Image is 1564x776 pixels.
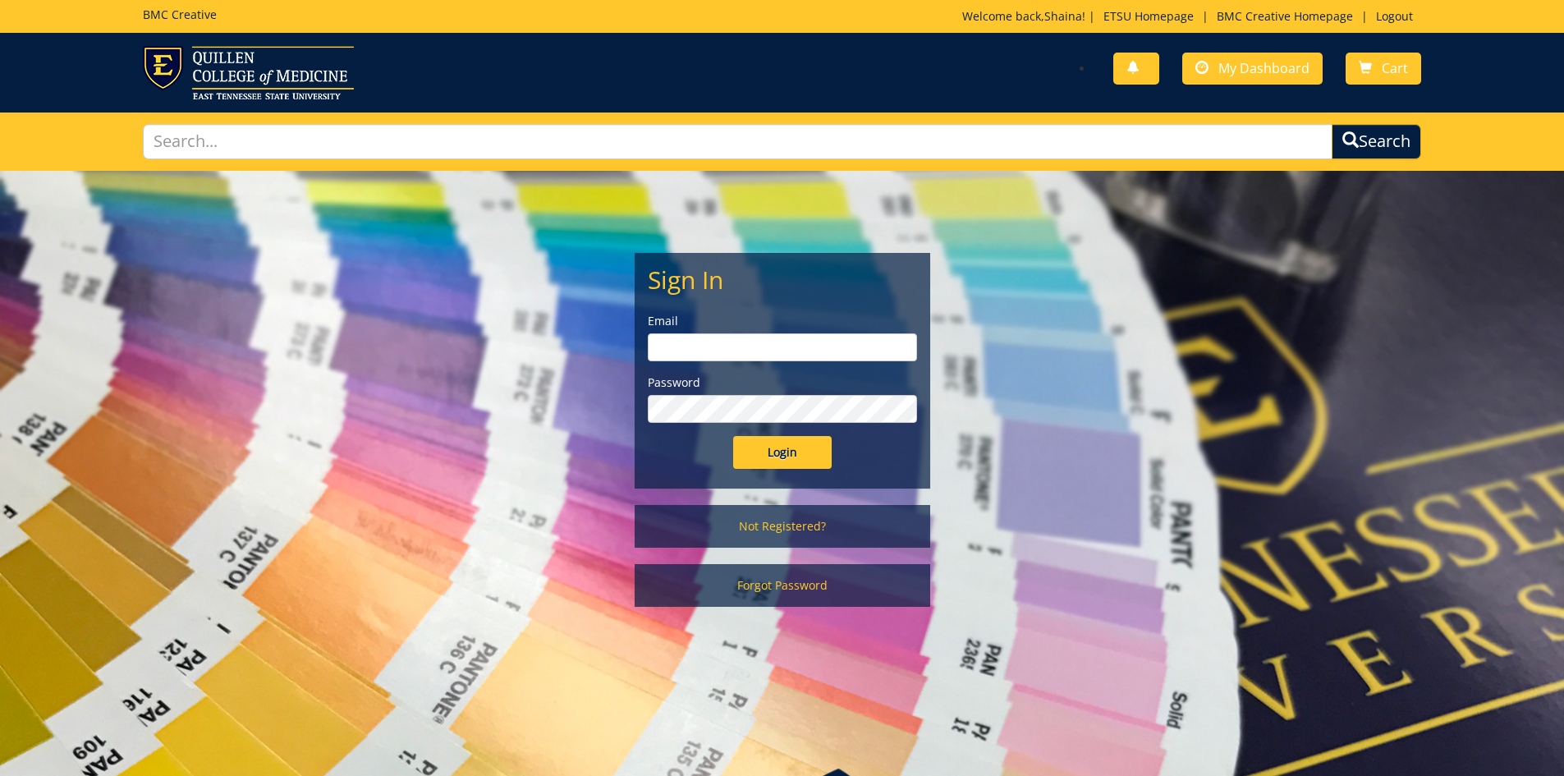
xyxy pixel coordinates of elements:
[143,124,1333,159] input: Search...
[635,505,930,548] a: Not Registered?
[1044,8,1082,24] a: Shaina
[1182,53,1323,85] a: My Dashboard
[1332,124,1421,159] button: Search
[1209,8,1361,24] a: BMC Creative Homepage
[1218,59,1309,77] span: My Dashboard
[1346,53,1421,85] a: Cart
[648,374,917,391] label: Password
[648,266,917,293] h2: Sign In
[962,8,1421,25] p: Welcome back, ! | | |
[1095,8,1202,24] a: ETSU Homepage
[1368,8,1421,24] a: Logout
[1382,59,1408,77] span: Cart
[648,313,917,329] label: Email
[733,436,832,469] input: Login
[143,46,354,99] img: ETSU logo
[143,8,217,21] h5: BMC Creative
[635,564,930,607] a: Forgot Password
